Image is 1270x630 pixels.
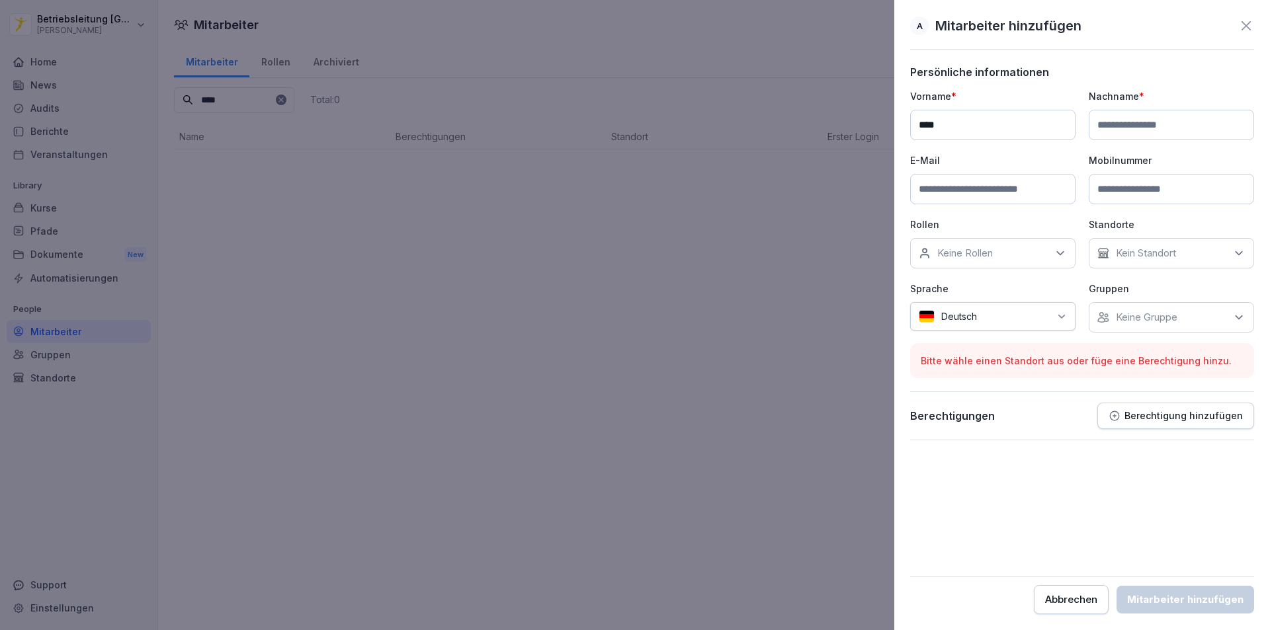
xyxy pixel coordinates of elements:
div: Abbrechen [1045,592,1097,607]
button: Berechtigung hinzufügen [1097,403,1254,429]
div: Deutsch [910,302,1076,331]
p: Nachname [1089,89,1254,103]
p: Kein Standort [1116,247,1176,260]
p: Berechtigung hinzufügen [1124,411,1243,421]
p: Sprache [910,282,1076,295]
p: Vorname [910,89,1076,103]
p: Berechtigungen [910,409,995,422]
p: Bitte wähle einen Standort aus oder füge eine Berechtigung hinzu. [921,354,1244,368]
p: Standorte [1089,217,1254,231]
p: Gruppen [1089,282,1254,295]
p: Keine Gruppe [1116,311,1177,324]
p: Persönliche informationen [910,65,1254,79]
button: Abbrechen [1034,585,1109,614]
div: A [910,17,929,35]
p: Mobilnummer [1089,153,1254,167]
p: E-Mail [910,153,1076,167]
p: Keine Rollen [937,247,993,260]
p: Mitarbeiter hinzufügen [935,16,1081,36]
p: Rollen [910,217,1076,231]
img: de.svg [919,310,935,323]
button: Mitarbeiter hinzufügen [1117,586,1254,613]
div: Mitarbeiter hinzufügen [1127,592,1244,607]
